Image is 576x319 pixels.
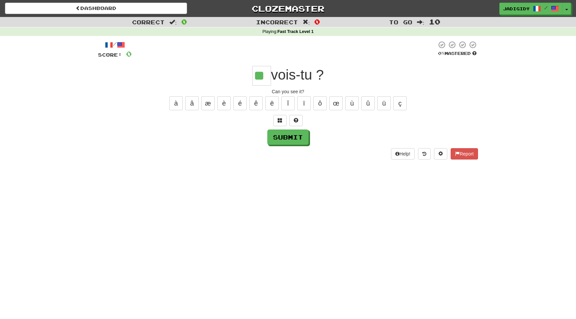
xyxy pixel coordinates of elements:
[503,6,530,12] span: Jadigidy
[345,96,359,110] button: ù
[289,115,303,126] button: Single letter hint - you only get 1 per sentence and score half the points! alt+h
[361,96,375,110] button: û
[233,96,247,110] button: é
[132,19,165,25] span: Correct
[377,96,391,110] button: ü
[437,51,478,57] div: Mastered
[499,3,563,15] a: Jadigidy /
[418,148,431,159] button: Round history (alt+y)
[297,96,311,110] button: ï
[98,52,122,58] span: Score:
[277,29,314,34] strong: Fast Track Level 1
[303,19,310,25] span: :
[438,51,445,56] span: 0 %
[181,18,187,26] span: 0
[217,96,231,110] button: è
[429,18,440,26] span: 10
[393,96,407,110] button: ç
[169,96,183,110] button: à
[389,19,412,25] span: To go
[544,5,548,10] span: /
[281,96,295,110] button: î
[329,96,343,110] button: œ
[98,88,478,95] div: Can you see it?
[273,115,287,126] button: Switch sentence to multiple choice alt+p
[451,148,478,159] button: Report
[256,19,298,25] span: Incorrect
[391,148,415,159] button: Help!
[313,96,327,110] button: ô
[197,3,379,14] a: Clozemaster
[169,19,177,25] span: :
[5,3,187,14] a: Dashboard
[201,96,215,110] button: æ
[126,50,132,58] span: 0
[267,130,309,145] button: Submit
[185,96,199,110] button: â
[417,19,424,25] span: :
[271,67,324,83] span: vois-tu ?
[265,96,279,110] button: ë
[314,18,320,26] span: 0
[98,41,132,49] div: /
[249,96,263,110] button: ê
